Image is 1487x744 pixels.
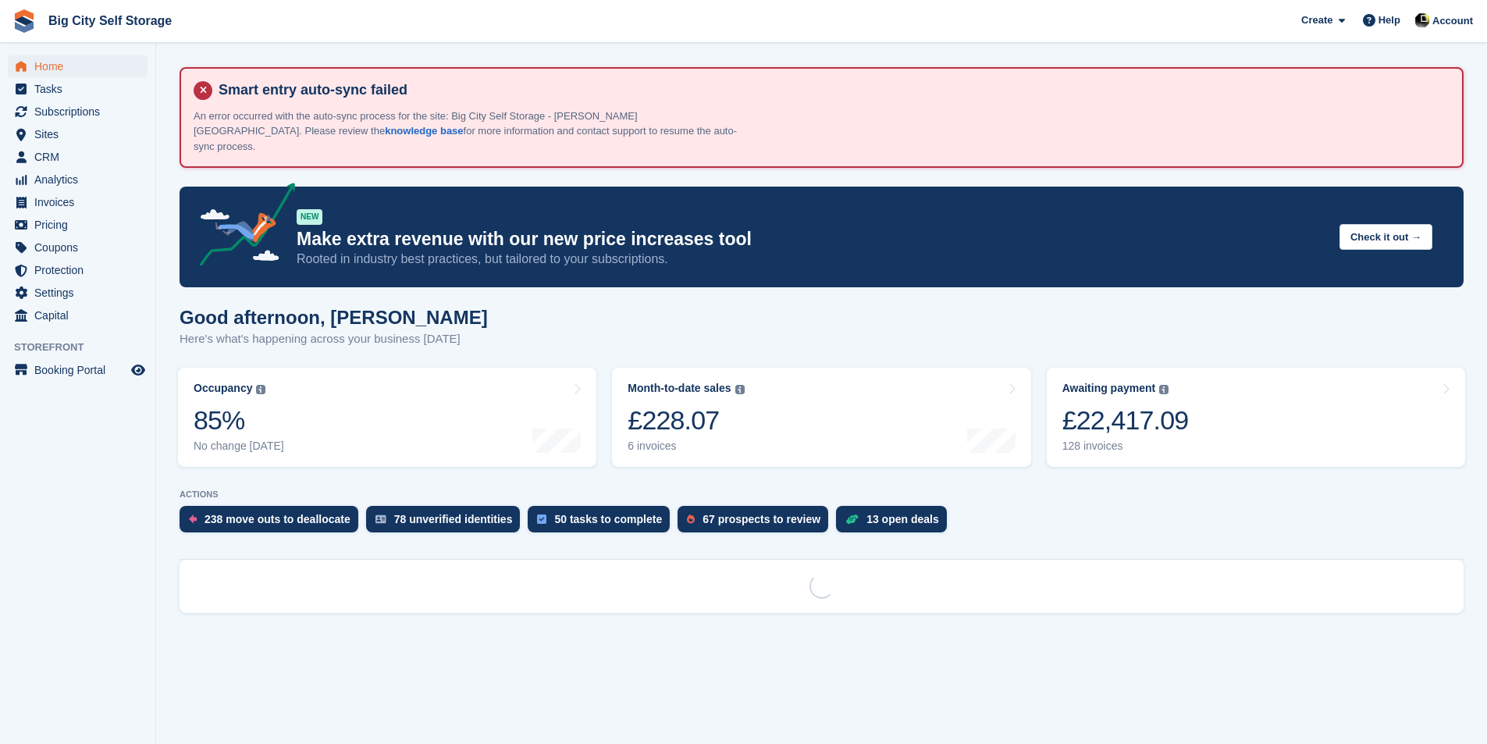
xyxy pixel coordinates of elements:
span: CRM [34,146,128,168]
p: Rooted in industry best practices, but tailored to your subscriptions. [297,251,1327,268]
span: Invoices [34,191,128,213]
div: £22,417.09 [1062,404,1189,436]
div: Month-to-date sales [628,382,731,395]
span: Account [1432,13,1473,29]
a: menu [8,146,148,168]
span: Capital [34,304,128,326]
a: 50 tasks to complete [528,506,678,540]
img: task-75834270c22a3079a89374b754ae025e5fb1db73e45f91037f5363f120a921f8.svg [537,514,546,524]
img: move_outs_to_deallocate_icon-f764333ba52eb49d3ac5e1228854f67142a1ed5810a6f6cc68b1a99e826820c5.svg [189,514,197,524]
span: Home [34,55,128,77]
a: menu [8,101,148,123]
img: Patrick Nevin [1414,12,1430,28]
div: No change [DATE] [194,440,284,453]
button: Check it out → [1339,224,1432,250]
div: 13 open deals [866,513,939,525]
a: Preview store [129,361,148,379]
div: £228.07 [628,404,744,436]
a: 67 prospects to review [678,506,836,540]
h1: Good afternoon, [PERSON_NAME] [180,307,488,328]
img: price-adjustments-announcement-icon-8257ccfd72463d97f412b2fc003d46551f7dbcb40ab6d574587a9cd5c0d94... [187,183,296,272]
p: ACTIONS [180,489,1464,500]
a: 78 unverified identities [366,506,528,540]
span: Coupons [34,237,128,258]
a: menu [8,282,148,304]
div: 78 unverified identities [394,513,513,525]
p: An error occurred with the auto-sync process for the site: Big City Self Storage - [PERSON_NAME][... [194,109,740,155]
span: Booking Portal [34,359,128,381]
a: Occupancy 85% No change [DATE] [178,368,596,467]
div: 50 tasks to complete [554,513,662,525]
a: knowledge base [385,125,463,137]
img: icon-info-grey-7440780725fd019a000dd9b08b2336e03edf1995a4989e88bcd33f0948082b44.svg [256,385,265,394]
span: Protection [34,259,128,281]
img: verify_identity-adf6edd0f0f0b5bbfe63781bf79b02c33cf7c696d77639b501bdc392416b5a36.svg [375,514,386,524]
a: menu [8,359,148,381]
a: menu [8,214,148,236]
a: menu [8,237,148,258]
span: Pricing [34,214,128,236]
div: Occupancy [194,382,252,395]
a: Awaiting payment £22,417.09 128 invoices [1047,368,1465,467]
p: Here's what's happening across your business [DATE] [180,330,488,348]
span: Analytics [34,169,128,190]
a: menu [8,191,148,213]
a: menu [8,123,148,145]
a: menu [8,169,148,190]
span: Storefront [14,340,155,355]
img: deal-1b604bf984904fb50ccaf53a9ad4b4a5d6e5aea283cecdc64d6e3604feb123c2.svg [845,514,859,525]
span: Tasks [34,78,128,100]
div: Awaiting payment [1062,382,1156,395]
a: menu [8,55,148,77]
div: 67 prospects to review [703,513,820,525]
img: icon-info-grey-7440780725fd019a000dd9b08b2336e03edf1995a4989e88bcd33f0948082b44.svg [1159,385,1169,394]
span: Sites [34,123,128,145]
img: icon-info-grey-7440780725fd019a000dd9b08b2336e03edf1995a4989e88bcd33f0948082b44.svg [735,385,745,394]
span: Help [1378,12,1400,28]
a: Big City Self Storage [42,8,178,34]
p: Make extra revenue with our new price increases tool [297,228,1327,251]
span: Subscriptions [34,101,128,123]
a: 13 open deals [836,506,955,540]
img: prospect-51fa495bee0391a8d652442698ab0144808aea92771e9ea1ae160a38d050c398.svg [687,514,695,524]
a: menu [8,259,148,281]
a: menu [8,304,148,326]
div: 128 invoices [1062,440,1189,453]
a: 238 move outs to deallocate [180,506,366,540]
a: Month-to-date sales £228.07 6 invoices [612,368,1030,467]
div: 6 invoices [628,440,744,453]
span: Settings [34,282,128,304]
h4: Smart entry auto-sync failed [212,81,1450,99]
div: 238 move outs to deallocate [205,513,350,525]
div: 85% [194,404,284,436]
img: stora-icon-8386f47178a22dfd0bd8f6a31ec36ba5ce8667c1dd55bd0f319d3a0aa187defe.svg [12,9,36,33]
div: NEW [297,209,322,225]
a: menu [8,78,148,100]
span: Create [1301,12,1332,28]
